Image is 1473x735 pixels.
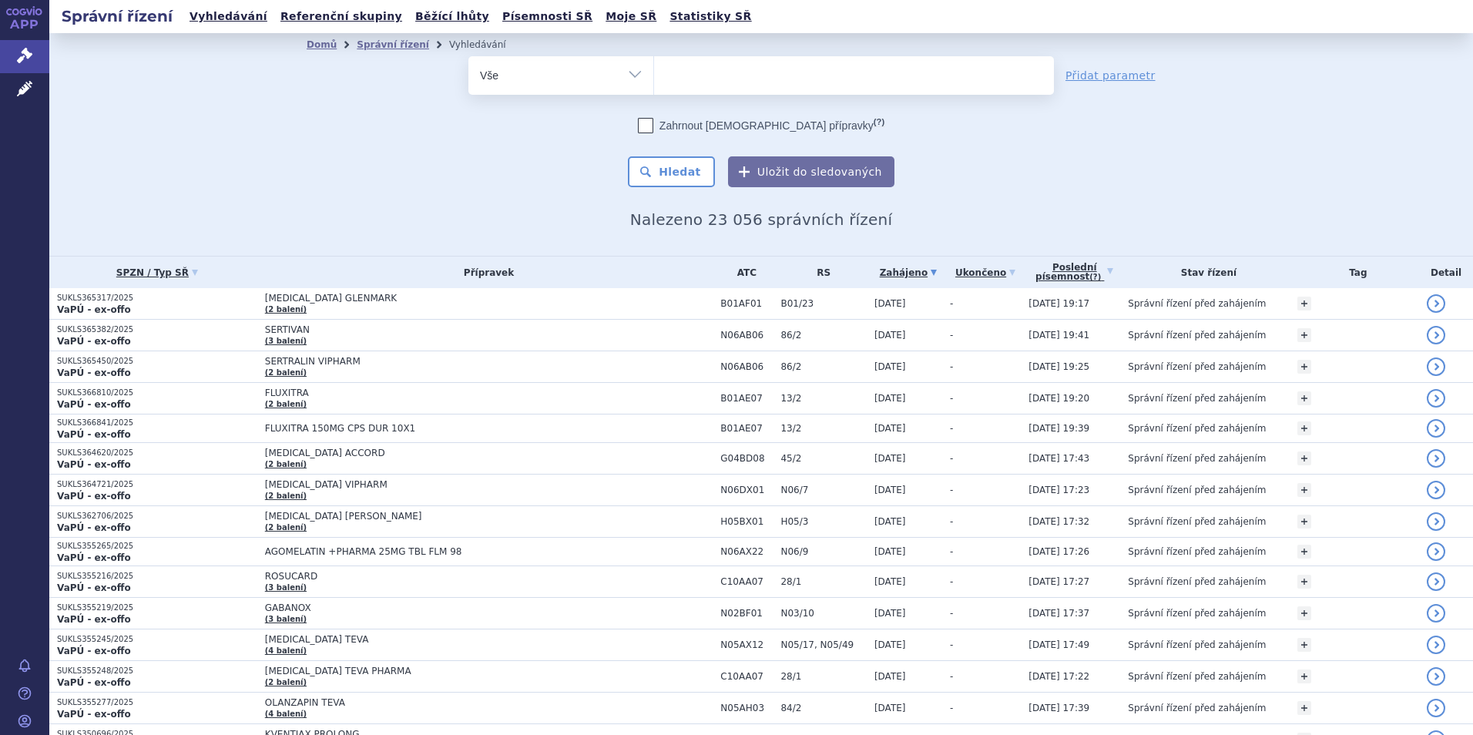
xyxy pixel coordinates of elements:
a: Běžící lhůty [411,6,494,27]
a: detail [1427,294,1445,313]
a: (2 balení) [265,678,307,686]
span: N06DX01 [720,485,773,495]
span: - [950,298,953,309]
strong: VaPÚ - ex-offo [57,399,131,410]
a: + [1297,638,1311,652]
span: [DATE] 17:39 [1028,703,1089,713]
span: G04BD08 [720,453,773,464]
span: [DATE] 17:27 [1028,576,1089,587]
th: Stav řízení [1120,257,1289,288]
span: Správní řízení před zahájením [1128,546,1266,557]
span: - [950,453,953,464]
span: B01AF01 [720,298,773,309]
span: [DATE] 17:37 [1028,608,1089,619]
p: SUKLS364721/2025 [57,479,257,490]
a: (3 balení) [265,337,307,345]
span: - [950,330,953,341]
li: Vyhledávání [449,33,526,56]
span: Správní řízení před zahájením [1128,516,1266,527]
abbr: (?) [874,117,884,127]
a: (4 balení) [265,710,307,718]
span: 13/2 [780,423,866,434]
a: + [1297,328,1311,342]
span: [DATE] 17:23 [1028,485,1089,495]
span: Správní řízení před zahájením [1128,361,1266,372]
span: Nalezeno 23 056 správních řízení [630,210,892,229]
span: Správní řízení před zahájením [1128,298,1266,309]
a: detail [1427,667,1445,686]
button: Hledat [628,156,715,187]
span: Správní řízení před zahájením [1128,423,1266,434]
strong: VaPÚ - ex-offo [57,646,131,656]
span: N06AB06 [720,330,773,341]
span: [MEDICAL_DATA] ACCORD [265,448,650,458]
p: SUKLS365382/2025 [57,324,257,335]
span: [MEDICAL_DATA] TEVA PHARMA [265,666,650,676]
a: (2 balení) [265,460,307,468]
p: SUKLS355216/2025 [57,571,257,582]
th: Detail [1419,257,1473,288]
p: SUKLS355248/2025 [57,666,257,676]
strong: VaPÚ - ex-offo [57,491,131,502]
a: Zahájeno [874,262,942,284]
span: [DATE] 17:43 [1028,453,1089,464]
span: [DATE] 19:39 [1028,423,1089,434]
a: Vyhledávání [185,6,272,27]
span: [DATE] 17:49 [1028,639,1089,650]
a: + [1297,451,1311,465]
span: [DATE] 19:20 [1028,393,1089,404]
span: [DATE] [874,393,906,404]
span: [MEDICAL_DATA] GLENMARK [265,293,650,304]
a: detail [1427,419,1445,438]
span: [DATE] [874,453,906,464]
a: + [1297,701,1311,715]
span: - [950,361,953,372]
a: Referenční skupiny [276,6,407,27]
span: [DATE] [874,703,906,713]
span: [DATE] 19:17 [1028,298,1089,309]
span: - [950,423,953,434]
span: SERTRALIN VIPHARM [265,356,650,367]
span: - [950,671,953,682]
a: (3 balení) [265,583,307,592]
p: SUKLS364620/2025 [57,448,257,458]
span: Správní řízení před zahájením [1128,576,1266,587]
span: - [950,546,953,557]
span: N03/10 [780,608,866,619]
a: + [1297,483,1311,497]
span: Správní řízení před zahájením [1128,608,1266,619]
span: Správní řízení před zahájením [1128,639,1266,650]
a: (3 balení) [265,615,307,623]
a: detail [1427,512,1445,531]
span: OLANZAPIN TEVA [265,697,650,708]
span: N02BF01 [720,608,773,619]
strong: VaPÚ - ex-offo [57,582,131,593]
a: SPZN / Typ SŘ [57,262,257,284]
span: [MEDICAL_DATA] VIPHARM [265,479,650,490]
strong: VaPÚ - ex-offo [57,459,131,470]
span: - [950,516,953,527]
span: N06AB06 [720,361,773,372]
span: 45/2 [780,453,866,464]
a: + [1297,515,1311,529]
span: 28/1 [780,576,866,587]
p: SUKLS362706/2025 [57,511,257,522]
a: detail [1427,699,1445,717]
span: 86/2 [780,361,866,372]
strong: VaPÚ - ex-offo [57,552,131,563]
span: B01AE07 [720,423,773,434]
a: + [1297,391,1311,405]
a: detail [1427,604,1445,623]
th: ATC [713,257,773,288]
a: + [1297,421,1311,435]
span: - [950,576,953,587]
p: SUKLS355245/2025 [57,634,257,645]
a: Statistiky SŘ [665,6,756,27]
span: C10AA07 [720,671,773,682]
strong: VaPÚ - ex-offo [57,367,131,378]
span: 84/2 [780,703,866,713]
a: (2 balení) [265,523,307,532]
span: [DATE] [874,330,906,341]
strong: VaPÚ - ex-offo [57,522,131,533]
span: [MEDICAL_DATA] TEVA [265,634,650,645]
